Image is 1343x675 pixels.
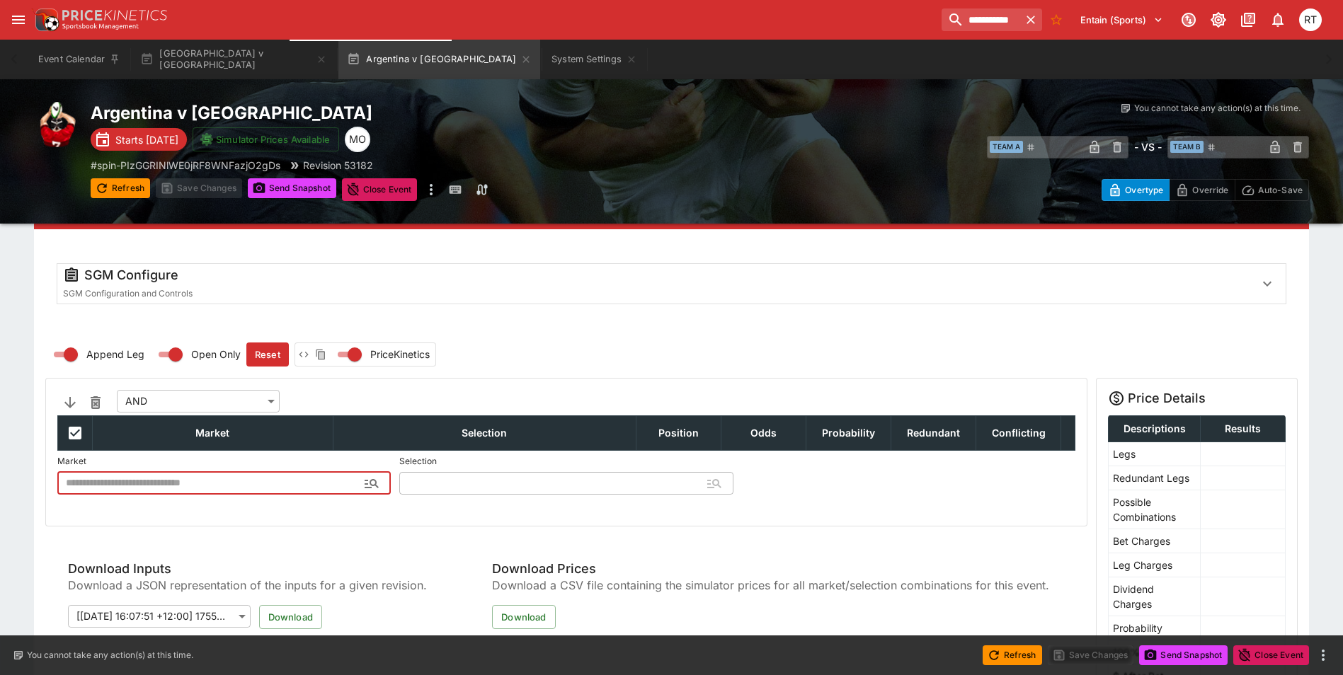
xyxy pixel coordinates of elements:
[115,132,178,147] p: Starts [DATE]
[1109,490,1201,529] td: Possible Combinations
[1170,141,1204,153] span: Team B
[62,23,139,30] img: Sportsbook Management
[68,577,441,594] span: Download a JSON representation of the inputs for a given revision.
[63,267,1243,284] div: SGM Configure
[1139,645,1228,665] button: Send Snapshot
[30,40,129,79] button: Event Calendar
[31,6,59,34] img: PriceKinetics Logo
[1045,8,1068,31] button: No Bookmarks
[86,347,144,362] span: Append Leg
[1125,183,1163,197] p: Overtype
[1200,415,1285,442] th: Results
[891,415,976,450] th: Redundant
[62,10,167,21] img: PriceKinetics
[370,347,430,362] span: PriceKinetics
[1134,139,1162,154] h6: - VS -
[1109,577,1201,616] td: Dividend Charges
[1109,415,1201,442] th: Descriptions
[91,102,700,124] h2: Copy To Clipboard
[248,178,336,198] button: Send Snapshot
[1109,466,1201,490] td: Redundant Legs
[636,415,721,450] th: Position
[1176,7,1201,33] button: Connected to PK
[193,127,339,151] button: Simulator Prices Available
[399,451,733,472] label: Selection
[1235,179,1309,201] button: Auto-Save
[1299,8,1322,31] div: Richard Tatton
[492,560,1049,577] span: Download Prices
[976,415,1061,450] th: Conflicting
[423,178,440,201] button: more
[1102,179,1309,201] div: Start From
[342,178,418,201] button: Close Event
[1206,7,1231,33] button: Toggle light/dark mode
[1295,4,1326,35] button: Richard Tatton
[543,40,646,79] button: System Settings
[1109,529,1201,553] td: Bet Charges
[983,645,1042,665] button: Refresh
[246,342,289,367] button: Reset
[333,415,636,450] th: Selection
[1128,390,1206,406] h5: Price Details
[492,577,1049,594] span: Download a CSV file containing the simulator prices for all market/selection combinations for thi...
[329,343,430,366] label: Change payload type
[259,605,322,629] button: Download
[1235,7,1261,33] button: Documentation
[1192,183,1228,197] p: Override
[63,288,193,299] span: SGM Configuration and Controls
[492,605,555,629] button: Download
[721,415,806,450] th: Odds
[1109,442,1201,466] td: Legs
[191,347,241,362] span: Open Only
[34,102,79,147] img: rugby_union.png
[91,158,280,173] p: Copy To Clipboard
[806,415,891,450] th: Probability
[1109,553,1201,577] td: Leg Charges
[1169,179,1235,201] button: Override
[1134,102,1301,115] p: You cannot take any action(s) at this time.
[1109,616,1201,640] td: Probability
[345,127,370,152] div: Mark O'Loughlan
[57,451,391,472] label: Market
[295,346,312,363] button: View payload
[303,158,373,173] p: Revision 53182
[1265,7,1291,33] button: Notifications
[27,649,193,662] p: You cannot take any action(s) at this time.
[990,141,1023,153] span: Team A
[6,7,31,33] button: open drawer
[117,390,280,412] div: AND
[1315,647,1332,664] button: more
[1258,183,1303,197] p: Auto-Save
[312,346,329,363] button: Copy payload to clipboard
[91,178,150,198] button: Refresh
[68,560,441,577] span: Download Inputs
[1072,8,1172,31] button: Select Tenant
[942,8,1019,31] input: search
[132,40,336,79] button: [GEOGRAPHIC_DATA] v [GEOGRAPHIC_DATA]
[1233,645,1309,665] button: Close Event
[338,40,540,79] button: Argentina v [GEOGRAPHIC_DATA]
[93,415,333,450] th: Market
[359,471,384,496] button: Open
[68,605,251,628] div: [[DATE] 16:07:51 +12:00] 1755230871048736954 (Latest)
[1102,179,1170,201] button: Overtype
